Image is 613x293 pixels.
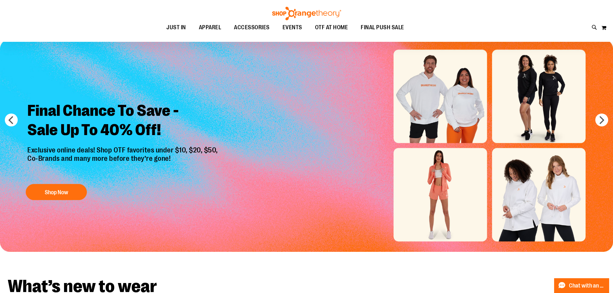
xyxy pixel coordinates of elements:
[228,20,276,35] a: ACCESSORIES
[309,20,355,35] a: OTF AT HOME
[23,96,224,146] h2: Final Chance To Save - Sale Up To 40% Off!
[315,20,348,35] span: OTF AT HOME
[234,20,270,35] span: ACCESSORIES
[354,20,411,35] a: FINAL PUSH SALE
[192,20,228,35] a: APPAREL
[199,20,221,35] span: APPAREL
[554,278,609,293] button: Chat with an Expert
[26,184,87,200] button: Shop Now
[23,146,224,178] p: Exclusive online deals! Shop OTF favorites under $10, $20, $50, Co-Brands and many more before th...
[569,283,605,289] span: Chat with an Expert
[166,20,186,35] span: JUST IN
[595,114,608,126] button: next
[361,20,404,35] span: FINAL PUSH SALE
[160,20,192,35] a: JUST IN
[5,114,18,126] button: prev
[23,96,224,203] a: Final Chance To Save -Sale Up To 40% Off! Exclusive online deals! Shop OTF favorites under $10, $...
[283,20,302,35] span: EVENTS
[276,20,309,35] a: EVENTS
[271,7,342,20] img: Shop Orangetheory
